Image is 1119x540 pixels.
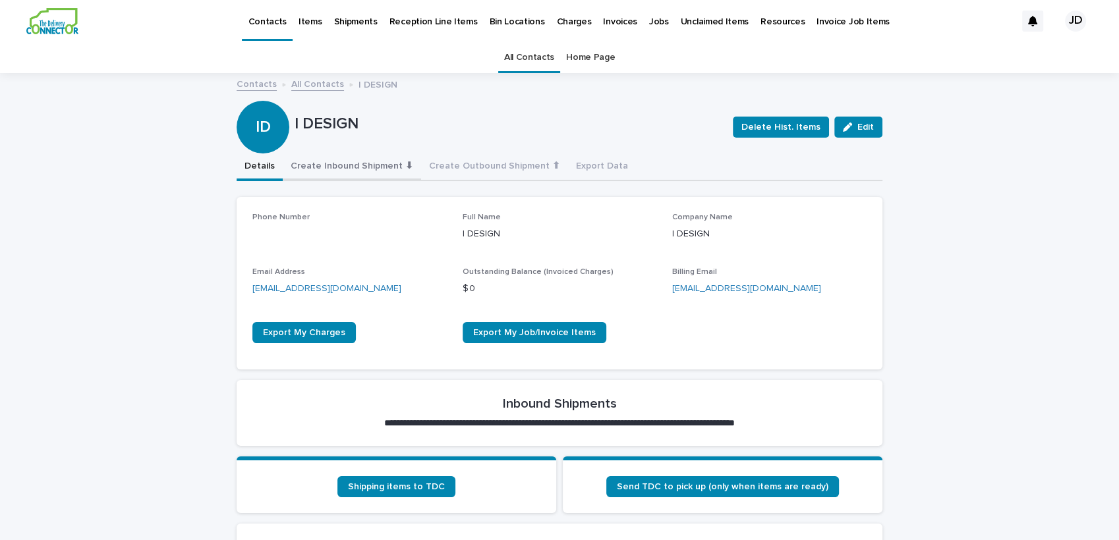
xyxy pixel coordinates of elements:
a: Send TDC to pick up (only when items are ready) [606,476,839,497]
button: Delete Hist. Items [733,117,829,138]
a: Export My Charges [252,322,356,343]
div: ID [237,65,289,136]
span: Delete Hist. Items [741,121,820,134]
button: Create Outbound Shipment ⬆ [421,153,568,181]
span: Email Address [252,268,305,276]
div: JD [1065,11,1086,32]
span: Edit [857,122,874,132]
span: Full Name [463,213,501,221]
p: I DESIGN [463,227,657,241]
p: $ 0 [463,282,657,296]
a: Contacts [237,76,277,91]
button: Edit [834,117,882,138]
a: All Contacts [291,76,344,91]
button: Details [237,153,283,181]
p: I DESIGN [359,76,397,91]
a: Shipping items to TDC [337,476,455,497]
span: Export My Charges [263,328,345,337]
p: I DESIGN [295,115,722,134]
a: Home Page [566,42,615,73]
span: Billing Email [672,268,717,276]
img: aCWQmA6OSGG0Kwt8cj3c [26,8,78,34]
h2: Inbound Shipments [503,396,617,412]
button: Create Inbound Shipment ⬇ [283,153,421,181]
span: Outstanding Balance (Invoiced Charges) [463,268,614,276]
span: Export My Job/Invoice Items [473,328,596,337]
span: Company Name [672,213,733,221]
button: Export Data [568,153,636,181]
a: [EMAIL_ADDRESS][DOMAIN_NAME] [672,284,821,293]
p: I DESIGN [672,227,867,241]
a: All Contacts [504,42,554,73]
span: Send TDC to pick up (only when items are ready) [617,482,828,491]
span: Shipping items to TDC [348,482,445,491]
a: [EMAIL_ADDRESS][DOMAIN_NAME] [252,284,401,293]
span: Phone Number [252,213,310,221]
a: Export My Job/Invoice Items [463,322,606,343]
